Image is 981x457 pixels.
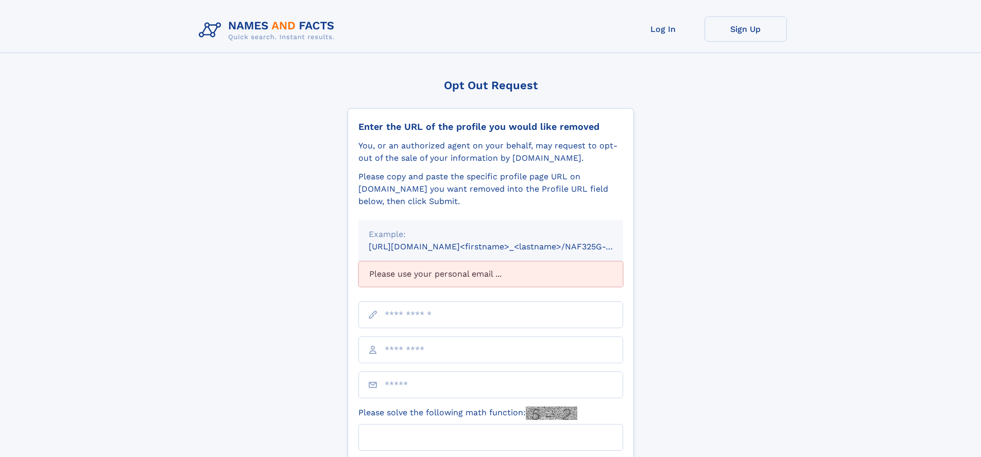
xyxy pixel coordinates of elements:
div: Enter the URL of the profile you would like removed [358,121,623,132]
label: Please solve the following math function: [358,407,577,420]
small: [URL][DOMAIN_NAME]<firstname>_<lastname>/NAF325G-xxxxxxxx [369,242,643,251]
a: Sign Up [704,16,787,42]
div: You, or an authorized agent on your behalf, may request to opt-out of the sale of your informatio... [358,140,623,164]
div: Example: [369,228,613,241]
div: Opt Out Request [348,79,634,92]
div: Please use your personal email ... [358,261,623,287]
div: Please copy and paste the specific profile page URL on [DOMAIN_NAME] you want removed into the Pr... [358,171,623,208]
img: Logo Names and Facts [195,16,343,44]
a: Log In [622,16,704,42]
